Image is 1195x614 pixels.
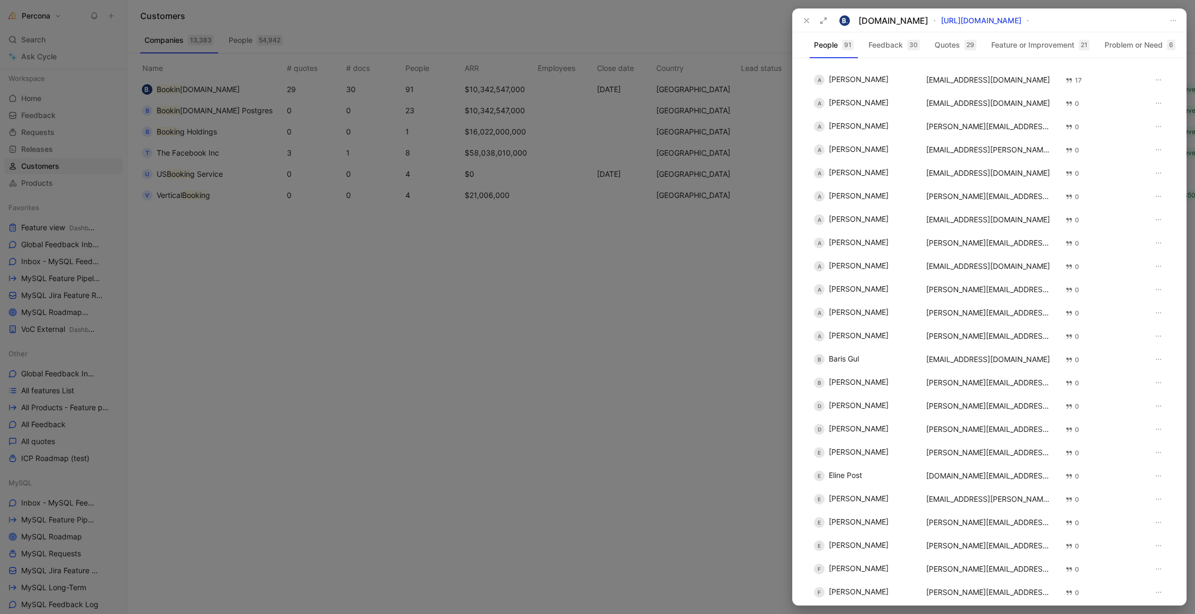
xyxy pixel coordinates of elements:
div: [EMAIL_ADDRESS][DOMAIN_NAME] [926,355,1053,363]
div: F [814,587,825,598]
div: D [814,401,825,411]
img: logo [839,15,850,26]
button: Quotes [930,37,981,53]
div: a [814,191,825,202]
div: 0 [1065,588,1079,598]
div: 0 [1065,425,1079,435]
div: [EMAIL_ADDRESS][DOMAIN_NAME] [926,169,1053,177]
div: [PERSON_NAME][EMAIL_ADDRESS][PERSON_NAME][DOMAIN_NAME] [926,588,1053,596]
div: D [814,424,825,435]
div: 17 [1065,75,1082,86]
div: [PERSON_NAME][EMAIL_ADDRESS][DOMAIN_NAME] [926,402,1053,410]
div: Eline Post [814,471,913,481]
div: [EMAIL_ADDRESS][DOMAIN_NAME] [926,99,1053,107]
div: [PERSON_NAME] [814,98,913,109]
div: [PERSON_NAME] [814,540,913,551]
div: [PERSON_NAME] [814,587,913,598]
div: A [814,168,825,178]
div: 0 [1065,494,1079,505]
div: A [814,145,825,155]
div: [PERSON_NAME][EMAIL_ADDRESS][PERSON_NAME][DOMAIN_NAME] [926,518,1053,526]
div: A [814,98,825,109]
div: [EMAIL_ADDRESS][DOMAIN_NAME] [926,262,1053,270]
div: E [814,517,825,528]
div: 0 [1065,541,1079,552]
div: 0 [1065,355,1079,365]
div: 0 [1065,518,1079,528]
div: 91 [842,40,854,50]
div: [PERSON_NAME][EMAIL_ADDRESS][PERSON_NAME][DOMAIN_NAME] [926,309,1053,317]
div: [PERSON_NAME] [814,75,913,85]
div: E [814,494,825,504]
div: 0 [1065,331,1079,342]
button: People [810,37,858,53]
div: 0 [1065,122,1079,132]
div: 0 [1065,238,1079,249]
div: A [814,284,825,295]
div: 0 [1065,98,1079,109]
div: [PERSON_NAME][EMAIL_ADDRESS][PERSON_NAME][DOMAIN_NAME] [926,122,1053,130]
div: 0 [1065,378,1079,389]
div: 0 [1065,261,1079,272]
div: E [814,447,825,458]
div: 0 [1065,192,1079,202]
div: [PERSON_NAME] [814,424,913,435]
div: F [814,564,825,574]
div: [EMAIL_ADDRESS][DOMAIN_NAME] [926,76,1053,84]
div: 0 [1065,168,1079,179]
div: E [814,540,825,551]
div: [PERSON_NAME] [814,121,913,132]
div: 6 [1167,40,1175,50]
div: [PERSON_NAME] [814,494,913,504]
button: Problem or Need [1100,37,1180,53]
div: [PERSON_NAME] [814,517,913,528]
div: [PERSON_NAME] [814,447,913,458]
div: [PERSON_NAME][EMAIL_ADDRESS][DOMAIN_NAME] [926,541,1053,549]
div: [PERSON_NAME] [814,377,913,388]
div: 0 [1065,308,1079,319]
div: [EMAIL_ADDRESS][PERSON_NAME][DOMAIN_NAME] [926,146,1053,153]
div: [EMAIL_ADDRESS][DOMAIN_NAME] [926,215,1053,223]
div: A [814,214,825,225]
div: 0 [1065,285,1079,295]
div: [PERSON_NAME] [814,308,913,318]
div: [DOMAIN_NAME][EMAIL_ADDRESS][DOMAIN_NAME] [926,472,1053,480]
div: 21 [1079,40,1090,50]
div: [PERSON_NAME][EMAIL_ADDRESS][DOMAIN_NAME] [926,332,1053,340]
div: [PERSON_NAME] [814,145,913,155]
div: B [814,354,825,365]
div: [PERSON_NAME] [814,168,913,178]
div: 29 [964,40,976,50]
div: E [814,471,825,481]
div: [PERSON_NAME] [814,261,913,272]
div: [PERSON_NAME] [814,564,913,574]
div: A [814,238,825,248]
div: [PERSON_NAME][EMAIL_ADDRESS][DOMAIN_NAME] [926,425,1053,433]
div: 0 [1065,564,1079,575]
div: [PERSON_NAME][EMAIL_ADDRESS][DOMAIN_NAME] [926,192,1053,200]
div: 0 [1065,145,1079,156]
div: [DOMAIN_NAME] [858,14,928,27]
button: Feedback [864,37,924,53]
div: 0 [1065,215,1079,225]
div: A [814,121,825,132]
div: [PERSON_NAME] [814,401,913,411]
div: [PERSON_NAME] [814,331,913,341]
div: A [814,261,825,272]
div: [PERSON_NAME][EMAIL_ADDRESS][PERSON_NAME][DOMAIN_NAME] [926,448,1053,456]
div: [PERSON_NAME] [814,214,913,225]
div: 30 [907,40,920,50]
button: Feature or Improvement [987,37,1094,53]
div: [PERSON_NAME][EMAIL_ADDRESS][PERSON_NAME][DOMAIN_NAME] [926,239,1053,247]
div: [PERSON_NAME][EMAIL_ADDRESS][PERSON_NAME][DOMAIN_NAME] [926,378,1053,386]
div: 0 [1065,471,1079,482]
div: Baris Gul [814,354,913,365]
div: [PERSON_NAME] [814,238,913,248]
div: 0 [1065,448,1079,458]
div: B [814,377,825,388]
div: A [814,331,825,341]
a: [URL][DOMAIN_NAME] [941,16,1021,25]
div: [PERSON_NAME][EMAIL_ADDRESS][PERSON_NAME][DOMAIN_NAME] [926,565,1053,573]
div: [PERSON_NAME] [814,191,913,202]
div: [PERSON_NAME] [814,284,913,295]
